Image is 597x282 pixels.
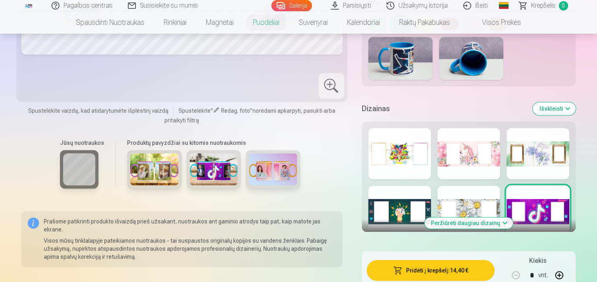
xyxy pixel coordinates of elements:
[367,260,495,281] button: Pridėti į krepšelį:14,40 €
[533,102,576,115] button: Išskleisti
[460,11,531,34] a: Visos prekės
[154,11,196,34] a: Rinkiniai
[529,256,546,266] h5: Kiekis
[390,11,460,34] a: Raktų pakabukas
[28,107,168,115] span: Spustelėkite vaizdą, kad atidarytumėte išplėstinį vaizdą
[243,11,289,34] a: Puodeliai
[531,1,556,10] span: Krepšelis
[196,11,243,34] a: Magnetai
[250,108,252,114] span: "
[124,139,304,147] h6: Produktų pavyzdžiai su kitomis nuotraukomis
[178,108,211,114] span: Spustelėkite
[289,11,337,34] a: Suvenyrai
[44,237,336,261] p: Visos mūsų tinklalapyje pateikiamos nuotraukos - tai suspaustos originalų kopijos su vandens ženk...
[66,11,154,34] a: Spausdinti nuotraukas
[44,217,336,233] p: Prašome patikrinti produkto išvaizdą prieš užsakant, nuotraukos ant gaminio atrodys taip pat, kai...
[211,108,213,114] span: "
[362,103,527,114] h5: Dizainas
[221,108,250,114] span: Redag. foto
[559,1,568,10] span: 0
[25,3,33,8] img: /fa2
[425,217,513,229] button: Peržiūrėti daugiau dizainų
[337,11,390,34] a: Kalendoriai
[60,139,104,147] h6: Jūsų nuotraukos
